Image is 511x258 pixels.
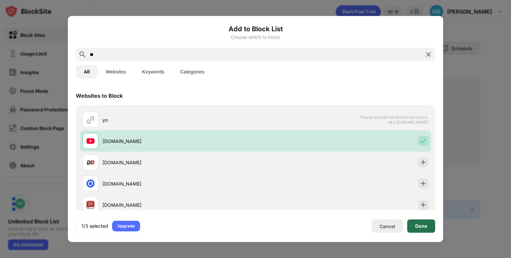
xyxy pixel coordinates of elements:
div: [DOMAIN_NAME] [102,180,255,187]
div: 1/3 selected [82,223,108,229]
img: url.svg [86,116,94,124]
img: favicons [86,180,94,188]
div: [DOMAIN_NAME] [102,201,255,208]
div: Done [415,223,427,229]
div: yo [102,116,255,123]
button: Categories [172,65,212,78]
div: [DOMAIN_NAME] [102,138,255,145]
div: Upgrade [117,223,135,229]
div: [DOMAIN_NAME] [102,159,255,166]
img: favicons [86,137,94,145]
div: Websites to Block [76,92,123,99]
img: search-close [425,51,432,59]
span: Please include full domain structure, like [DOMAIN_NAME] [360,115,428,125]
div: Choose which to block [76,35,435,40]
button: Keywords [134,65,172,78]
img: search.svg [79,51,86,59]
button: All [76,65,98,78]
img: favicons [86,158,94,166]
h6: Add to Block List [76,24,435,34]
button: Websites [98,65,134,78]
div: Cancel [380,223,395,229]
img: favicons [86,201,94,209]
